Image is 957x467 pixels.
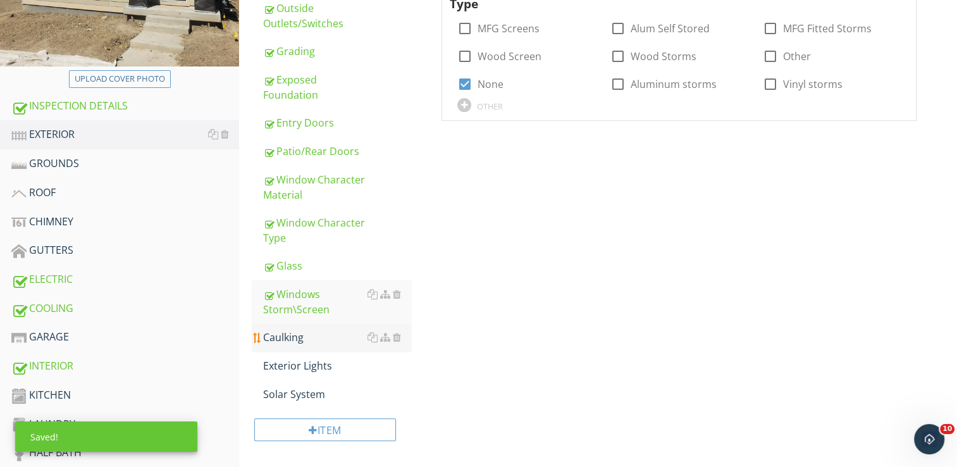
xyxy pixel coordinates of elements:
[11,445,239,461] div: HALF BATH
[75,73,165,85] div: Upload cover photo
[478,50,541,63] label: Wood Screen
[263,172,411,202] div: Window Character Material
[11,242,239,259] div: GUTTERS
[631,22,710,35] label: Alum Self Stored
[11,214,239,230] div: CHIMNEY
[263,72,411,103] div: Exposed Foundation
[254,418,396,441] div: Item
[11,329,239,346] div: GARAGE
[263,215,411,246] div: Window Character Type
[15,421,197,452] div: Saved!
[478,22,540,35] label: MFG Screens
[783,22,872,35] label: MFG Fitted Storms
[11,301,239,317] div: COOLING
[263,330,411,345] div: Caulking
[783,78,843,90] label: Vinyl storms
[477,101,503,111] div: OTHER
[11,156,239,172] div: GROUNDS
[11,98,239,115] div: INSPECTION DETAILS
[11,358,239,375] div: INTERIOR
[263,258,411,273] div: Glass
[478,78,503,90] label: None
[11,387,239,404] div: KITCHEN
[940,424,954,434] span: 10
[783,50,811,63] label: Other
[263,44,411,59] div: Grading
[631,50,696,63] label: Wood Storms
[11,416,239,433] div: LAUNDRY
[11,127,239,143] div: EXTERIOR
[263,358,411,373] div: Exterior Lights
[263,387,411,402] div: Solar System
[263,144,411,159] div: Patio/Rear Doors
[631,78,717,90] label: Aluminum storms
[11,271,239,288] div: ELECTRIC
[263,1,411,31] div: Outside Outlets/Switches
[914,424,944,454] iframe: Intercom live chat
[263,115,411,130] div: Entry Doors
[11,185,239,201] div: ROOF
[69,70,171,88] button: Upload cover photo
[263,287,411,317] div: Windows Storm\Screen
